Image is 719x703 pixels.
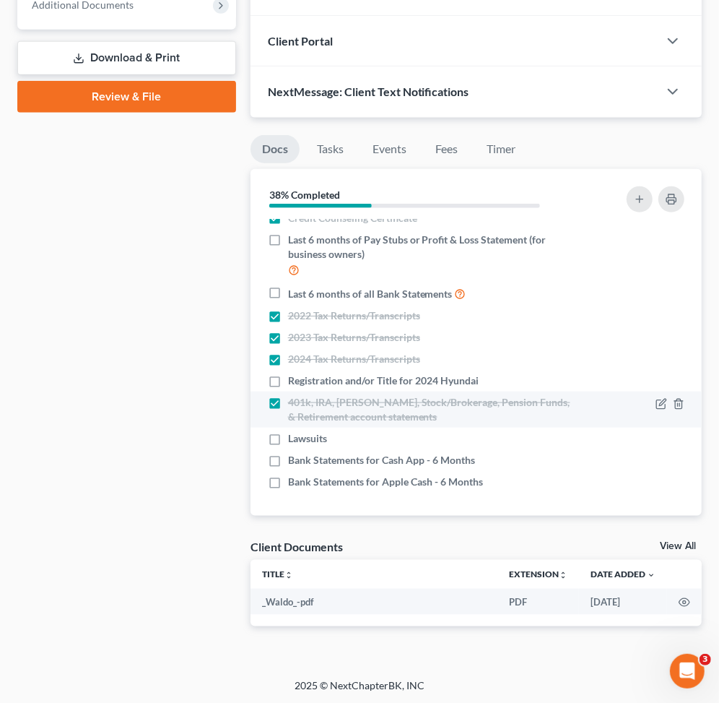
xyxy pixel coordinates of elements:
a: Extensionunfold_more [509,569,567,579]
td: _Waldo_-pdf [250,589,497,615]
i: unfold_more [559,571,567,579]
a: Timer [476,135,528,163]
strong: 38% Completed [269,189,340,201]
a: Date Added expand_more [591,569,655,579]
span: Last 6 months of Pay Stubs or Profit & Loss Statement (for business owners) [288,233,577,262]
a: Tasks [305,135,355,163]
span: Last 6 months of all Bank Statements [288,287,453,301]
a: View All [660,541,696,551]
td: PDF [497,589,579,615]
a: Events [361,135,418,163]
span: Bank Statements for Cash App - 6 Months [288,453,475,467]
span: Lawsuits [288,431,327,446]
i: unfold_more [284,571,293,579]
a: Docs [250,135,300,163]
span: 3 [700,654,711,665]
span: 2022 Tax Returns/Transcripts [288,309,420,323]
iframe: Intercom live chat [670,654,705,689]
span: 2023 Tax Returns/Transcripts [288,330,420,345]
a: Titleunfold_more [262,569,293,579]
a: Review & File [17,81,236,113]
span: Bank Statements for Apple Cash - 6 Months [288,475,483,489]
a: Download & Print [17,41,236,75]
i: expand_more [647,571,655,579]
span: NextMessage: Client Text Notifications [268,85,469,98]
span: 401k, IRA, [PERSON_NAME], Stock/Brokerage, Pension Funds, & Retirement account statements [288,395,577,424]
a: Fees [424,135,470,163]
span: Client Portal [268,34,333,48]
span: Registration and/or Title for 2024 Hyundai [288,374,479,388]
span: 2024 Tax Returns/Transcripts [288,352,420,366]
td: [DATE] [579,589,667,615]
div: Client Documents [250,539,343,554]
